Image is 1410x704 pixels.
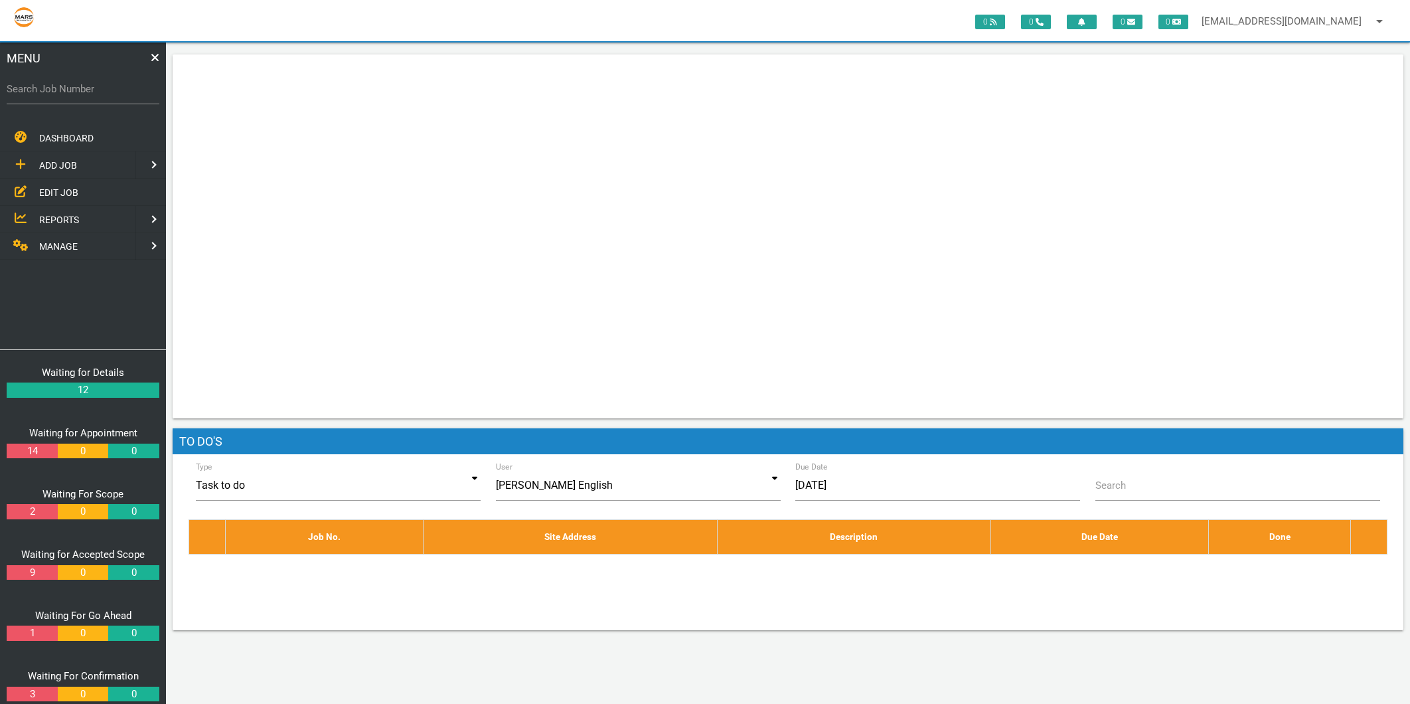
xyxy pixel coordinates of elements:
a: 0 [108,504,159,519]
a: 9 [7,565,57,580]
span: REPORTS [39,214,79,224]
a: 0 [108,444,159,459]
th: Done [1209,520,1351,554]
a: 0 [58,626,108,641]
a: 12 [7,383,159,398]
span: MANAGE [39,241,78,252]
h1: To Do's [173,428,1403,455]
label: User [496,461,512,473]
span: MENU [7,49,40,67]
a: 0 [58,687,108,702]
a: Waiting for Accepted Scope [21,549,145,561]
label: Search [1095,478,1126,493]
a: 0 [58,504,108,519]
th: Description [717,520,991,554]
th: Site Address [424,520,718,554]
a: 0 [108,626,159,641]
span: 0 [1113,15,1142,29]
img: s3file [13,7,35,28]
a: 0 [108,687,159,702]
span: 0 [1021,15,1051,29]
th: Job No. [225,520,423,554]
a: 14 [7,444,57,459]
label: Search Job Number [7,82,159,97]
a: 3 [7,687,57,702]
span: 0 [1158,15,1188,29]
span: ADD JOB [39,160,77,171]
th: Due Date [991,520,1209,554]
a: 0 [58,565,108,580]
a: 0 [58,444,108,459]
a: Waiting For Scope [42,488,123,500]
a: 0 [108,565,159,580]
span: EDIT JOB [39,187,78,197]
span: 0 [975,15,1005,29]
label: Due Date [795,461,828,473]
a: Waiting for Details [42,367,124,379]
a: 1 [7,626,57,641]
a: Waiting For Go Ahead [35,610,131,622]
label: Type [196,461,212,473]
a: Waiting for Appointment [29,427,137,439]
span: DASHBOARD [39,133,94,143]
a: Waiting For Confirmation [28,670,139,682]
a: 2 [7,504,57,519]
